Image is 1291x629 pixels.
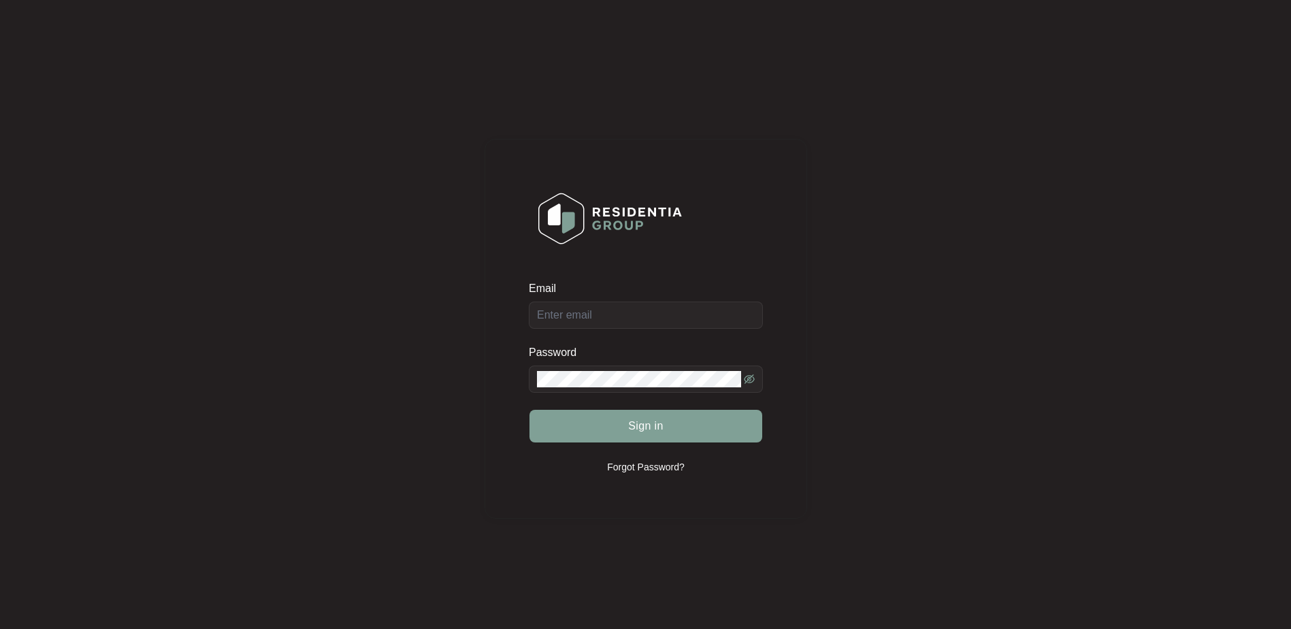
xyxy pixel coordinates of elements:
[628,418,664,434] span: Sign in
[607,460,685,474] p: Forgot Password?
[529,184,691,253] img: Login Logo
[529,410,762,442] button: Sign in
[537,371,741,387] input: Password
[529,346,587,359] label: Password
[744,374,755,385] span: eye-invisible
[529,282,566,295] label: Email
[529,302,763,329] input: Email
